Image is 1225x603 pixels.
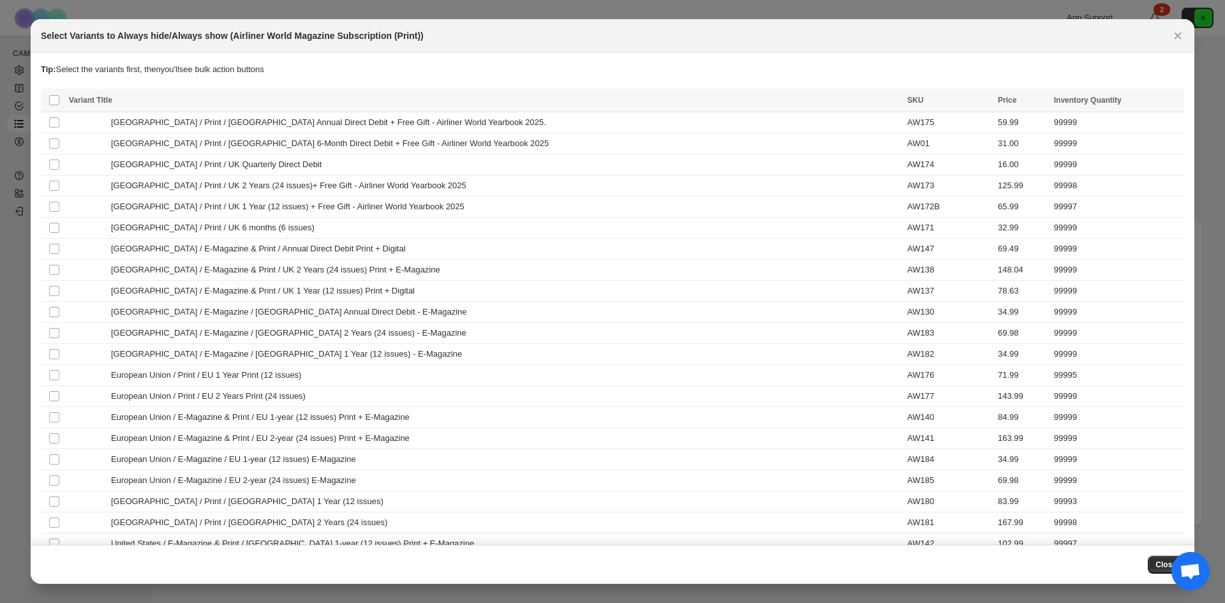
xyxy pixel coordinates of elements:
td: AW173 [903,175,994,197]
span: [GEOGRAPHIC_DATA] / E-Magazine & Print / UK 1 Year (12 issues) Print + Digital [111,285,422,297]
td: AW147 [903,239,994,260]
td: 84.99 [994,407,1050,428]
td: AW181 [903,512,994,533]
h2: Select Variants to Always hide/Always show (Airliner World Magazine Subscription (Print)) [41,29,424,42]
td: 32.99 [994,218,1050,239]
td: 99999 [1050,344,1184,365]
td: 69.98 [994,470,1050,491]
div: Open chat [1171,552,1210,590]
span: SKU [907,96,923,105]
td: 99999 [1050,239,1184,260]
span: [GEOGRAPHIC_DATA] / Print / UK 2 Years (24 issues)+ Free Gift - Airliner World Yearbook 2025 [111,179,473,192]
td: 16.00 [994,154,1050,175]
td: AW130 [903,302,994,323]
span: [GEOGRAPHIC_DATA] / E-Magazine & Print / Annual Direct Debit Print + Digital [111,242,412,255]
span: [GEOGRAPHIC_DATA] / Print / [GEOGRAPHIC_DATA] Annual Direct Debit + Free Gift - Airliner World Ye... [111,116,553,129]
strong: Tip: [41,64,56,74]
span: [GEOGRAPHIC_DATA] / E-Magazine / [GEOGRAPHIC_DATA] 2 Years (24 issues) - E-Magazine [111,327,473,339]
span: European Union / E-Magazine & Print / EU 1-year (12 issues) Print + E-Magazine [111,411,417,424]
td: AW184 [903,449,994,470]
td: 65.99 [994,197,1050,218]
span: European Union / Print / EU 1 Year Print (12 issues) [111,369,308,382]
td: AW185 [903,470,994,491]
td: AW142 [903,533,994,555]
span: [GEOGRAPHIC_DATA] / Print / UK 1 Year (12 issues) + Free Gift - Airliner World Yearbook 2025 [111,200,471,213]
td: AW176 [903,365,994,386]
td: 99998 [1050,512,1184,533]
td: AW171 [903,218,994,239]
span: European Union / Print / EU 2 Years Print (24 issues) [111,390,313,403]
td: 59.99 [994,112,1050,133]
td: 34.99 [994,449,1050,470]
span: Price [998,96,1016,105]
td: 99999 [1050,260,1184,281]
button: Close [1169,27,1187,45]
td: 69.98 [994,323,1050,344]
td: 99999 [1050,133,1184,154]
span: [GEOGRAPHIC_DATA] / E-Magazine / [GEOGRAPHIC_DATA] 1 Year (12 issues) - E-Magazine [111,348,469,361]
span: European Union / E-Magazine & Print / EU 2-year (24 issues) Print + E-Magazine [111,432,417,445]
span: [GEOGRAPHIC_DATA] / Print / [GEOGRAPHIC_DATA] 1 Year (12 issues) [111,495,390,508]
span: Variant Title [69,96,112,105]
td: 99993 [1050,491,1184,512]
button: Close [1148,556,1184,574]
td: 78.63 [994,281,1050,302]
td: 99999 [1050,428,1184,449]
td: 99999 [1050,281,1184,302]
td: 99999 [1050,407,1184,428]
td: 99999 [1050,154,1184,175]
td: 83.99 [994,491,1050,512]
td: 99997 [1050,197,1184,218]
span: European Union / E-Magazine / EU 1-year (12 issues) E-Magazine [111,453,363,466]
td: AW141 [903,428,994,449]
td: 99999 [1050,449,1184,470]
span: [GEOGRAPHIC_DATA] / E-Magazine / [GEOGRAPHIC_DATA] Annual Direct Debit - E-Magazine [111,306,473,318]
td: 31.00 [994,133,1050,154]
td: 99999 [1050,323,1184,344]
span: [GEOGRAPHIC_DATA] / Print / UK 6 months (6 issues) [111,221,322,234]
td: 69.49 [994,239,1050,260]
td: 34.99 [994,302,1050,323]
td: AW175 [903,112,994,133]
span: European Union / E-Magazine / EU 2-year (24 issues) E-Magazine [111,474,363,487]
td: 99997 [1050,533,1184,555]
span: [GEOGRAPHIC_DATA] / Print / [GEOGRAPHIC_DATA] 2 Years (24 issues) [111,516,394,529]
td: 143.99 [994,386,1050,407]
td: 148.04 [994,260,1050,281]
td: 102.99 [994,533,1050,555]
span: [GEOGRAPHIC_DATA] / Print / UK Quarterly Direct Debit [111,158,329,171]
td: 99999 [1050,218,1184,239]
td: 99999 [1050,112,1184,133]
td: AW183 [903,323,994,344]
td: AW180 [903,491,994,512]
td: 99999 [1050,302,1184,323]
td: 167.99 [994,512,1050,533]
td: AW137 [903,281,994,302]
td: 34.99 [994,344,1050,365]
p: Select the variants first, then you'll see bulk action buttons [41,63,1184,76]
span: [GEOGRAPHIC_DATA] / E-Magazine & Print / UK 2 Years (24 issues) Print + E-Magazine [111,264,447,276]
span: Close [1155,560,1177,570]
td: 99999 [1050,470,1184,491]
td: AW174 [903,154,994,175]
td: 125.99 [994,175,1050,197]
td: AW01 [903,133,994,154]
td: AW140 [903,407,994,428]
td: 163.99 [994,428,1050,449]
td: 71.99 [994,365,1050,386]
span: United States / E-Magazine & Print / [GEOGRAPHIC_DATA] 1-year (12 issues) Print + E-Magazine [111,537,481,550]
td: AW182 [903,344,994,365]
td: AW177 [903,386,994,407]
td: AW138 [903,260,994,281]
span: [GEOGRAPHIC_DATA] / Print / [GEOGRAPHIC_DATA] 6-Month Direct Debit + Free Gift - Airliner World Y... [111,137,556,150]
td: AW172B [903,197,994,218]
td: 99999 [1050,386,1184,407]
span: Inventory Quantity [1054,96,1122,105]
td: 99998 [1050,175,1184,197]
td: 99995 [1050,365,1184,386]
